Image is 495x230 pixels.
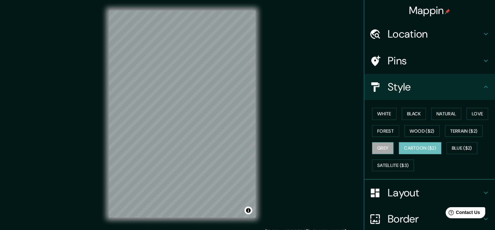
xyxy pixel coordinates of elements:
canvas: Map [109,10,256,218]
button: Black [402,108,426,120]
button: Terrain ($2) [445,125,483,137]
h4: Mappin [409,4,451,17]
div: Style [364,74,495,100]
div: Layout [364,180,495,206]
h4: Style [388,80,482,93]
button: Blue ($2) [447,142,477,154]
div: Pins [364,48,495,74]
button: Cartoon ($2) [399,142,441,154]
h4: Pins [388,54,482,67]
h4: Location [388,27,482,41]
h4: Border [388,212,482,225]
button: Wood ($2) [404,125,440,137]
button: Love [467,108,488,120]
img: pin-icon.png [445,9,450,14]
button: Satellite ($3) [372,159,414,172]
button: Natural [431,108,461,120]
button: White [372,108,397,120]
div: Location [364,21,495,47]
h4: Layout [388,186,482,199]
button: Grey [372,142,394,154]
button: Forest [372,125,399,137]
button: Toggle attribution [244,206,252,214]
iframe: Help widget launcher [437,205,488,223]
